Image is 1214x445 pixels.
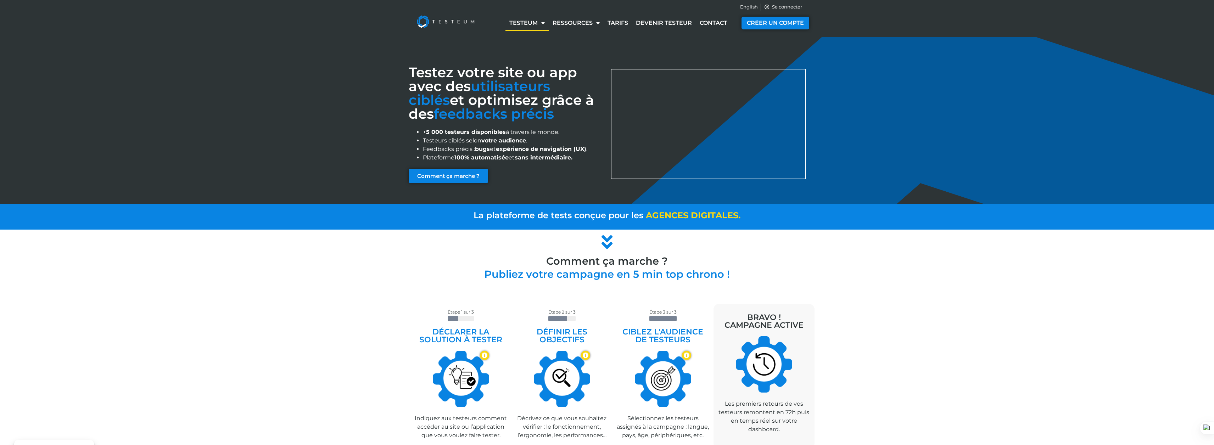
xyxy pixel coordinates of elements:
nav: Menu [500,15,737,31]
a: Comment ça marche ? [409,169,488,183]
span: Comment ça marche ? [417,173,480,179]
span: Étape 3 sur 3 [649,309,677,315]
a: Devenir testeur [632,15,696,31]
span: Étape 1 sur 3 [448,309,474,315]
strong: 5 000 testeurs disponibles [426,129,506,135]
a: Tarifs [604,15,632,31]
a: Ressources [549,15,604,31]
p: Les premiers retours de vos testeurs remontent en 72h puis en temps réel sur votre dashboard. [717,400,811,434]
strong: 100% automatisée [454,154,509,161]
h3: Comment ça marche ? [405,256,809,266]
a: La plateforme de tests conçue pour les agencesdigitales. [405,210,809,221]
p: Décrivez ce que vous souhaitez vérifier : le fonctionnement, l’ergonomie, les performances… [515,414,609,440]
li: Plateforme et [423,153,604,162]
span: La plateforme de tests conçue pour les [474,210,643,220]
span: Se connecter [770,4,802,11]
h2: BRAVO ! CAMPAGNE ACTIVE [725,314,804,329]
strong: expérience de navigation (UX) [496,146,586,152]
strong: sans intermédiaire. [515,154,572,161]
span: Étape 2 sur 3 [548,309,576,315]
span: utilisateurs ciblés [409,78,550,108]
li: Feedbacks précis : et . [423,145,604,153]
h2: ciblez L'audience de testeurs [616,328,710,344]
h2: Publiez votre campagne en 5 min top chrono ! [405,269,809,279]
a: Contact [696,15,731,31]
a: CRÉER UN COMPTE [742,17,809,29]
a: Testeum [505,15,549,31]
p: Sélectionnez les testeurs assignés à la campagne : langue, pays, âge, périphériques, etc. [616,414,710,440]
h2: Déclarer la solution à tester [414,328,508,344]
h2: Définir les objectifs [515,328,609,344]
li: + à travers le monde. [423,128,604,136]
a: Se connecter [764,4,802,11]
img: Testeum Logo - Application crowdtesting platform [409,7,482,36]
h1: Testez votre site ou app avec des et optimisez grâce à des [409,66,604,121]
span: CRÉER UN COMPTE [747,20,804,26]
p: Indiquez aux testeurs comment accéder au site ou l’application que vous voulez faire tester. [414,414,508,440]
li: Testeurs ciblés selon . [423,136,604,145]
strong: bugs [475,146,490,152]
a: English [740,4,758,11]
strong: votre audience [481,137,526,144]
span: feedbacks précis [434,105,554,122]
